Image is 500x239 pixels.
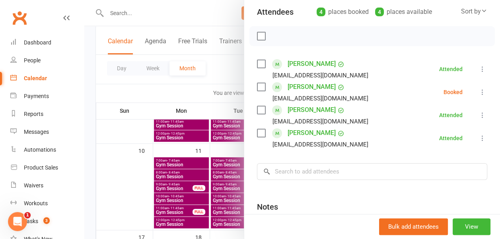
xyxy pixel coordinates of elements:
[10,123,84,141] a: Messages
[317,8,325,16] div: 4
[24,129,49,135] div: Messages
[375,8,384,16] div: 4
[24,75,47,81] div: Calendar
[43,217,50,224] span: 3
[10,69,84,87] a: Calendar
[272,116,368,127] div: [EMAIL_ADDRESS][DOMAIN_NAME]
[24,93,49,99] div: Payments
[439,135,463,141] div: Attended
[288,127,336,139] a: [PERSON_NAME]
[24,218,38,224] div: Tasks
[272,139,368,150] div: [EMAIL_ADDRESS][DOMAIN_NAME]
[379,218,448,235] button: Bulk add attendees
[257,163,487,180] input: Search to add attendees
[10,105,84,123] a: Reports
[24,200,48,206] div: Workouts
[439,112,463,118] div: Attended
[272,70,368,81] div: [EMAIL_ADDRESS][DOMAIN_NAME]
[10,195,84,212] a: Workouts
[375,6,432,17] div: places available
[8,212,27,231] iframe: Intercom live chat
[24,146,56,153] div: Automations
[24,212,31,218] span: 1
[24,39,51,46] div: Dashboard
[10,177,84,195] a: Waivers
[10,212,84,230] a: Tasks 3
[10,34,84,52] a: Dashboard
[24,57,41,64] div: People
[10,141,84,159] a: Automations
[257,201,278,212] div: Notes
[317,6,369,17] div: places booked
[24,182,43,189] div: Waivers
[24,111,43,117] div: Reports
[288,104,336,116] a: [PERSON_NAME]
[257,6,294,17] div: Attendees
[10,87,84,105] a: Payments
[288,58,336,70] a: [PERSON_NAME]
[24,164,58,171] div: Product Sales
[10,8,29,28] a: Clubworx
[461,6,487,17] div: Sort by
[439,66,463,72] div: Attended
[10,159,84,177] a: Product Sales
[272,93,368,104] div: [EMAIL_ADDRESS][DOMAIN_NAME]
[288,81,336,93] a: [PERSON_NAME]
[10,52,84,69] a: People
[444,89,463,95] div: Booked
[453,218,490,235] button: View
